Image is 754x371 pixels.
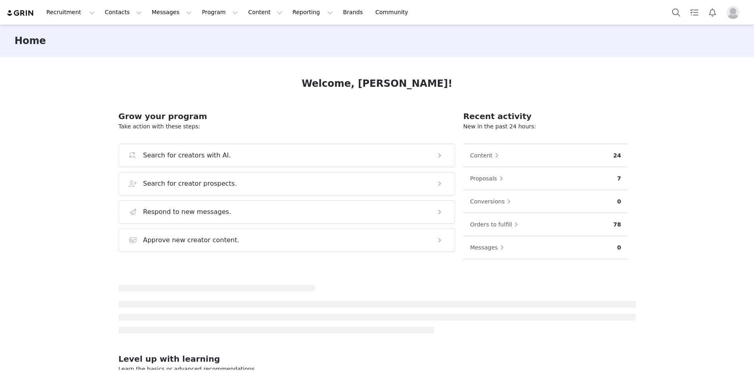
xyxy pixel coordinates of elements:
button: Respond to new messages. [119,200,455,224]
a: Tasks [685,3,703,21]
a: Community [371,3,417,21]
img: grin logo [6,9,35,17]
button: Search for creator prospects. [119,172,455,195]
h2: Level up with learning [119,353,636,365]
p: 24 [613,151,621,160]
h3: Respond to new messages. [143,207,232,217]
button: Contacts [100,3,146,21]
button: Search [667,3,685,21]
p: Take action with these steps: [119,122,455,131]
p: 0 [617,197,621,206]
h2: Grow your program [119,110,455,122]
h1: Welcome, [PERSON_NAME]! [302,76,453,91]
button: Content [243,3,287,21]
button: Orders to fulfill [470,218,522,231]
h3: Search for creators with AI. [143,151,231,160]
a: Brands [338,3,370,21]
h2: Recent activity [463,110,627,122]
p: 78 [613,220,621,229]
button: Notifications [704,3,721,21]
h3: Approve new creator content. [143,235,240,245]
img: placeholder-profile.jpg [727,6,739,19]
button: Search for creators with AI. [119,144,455,167]
button: Messages [147,3,196,21]
button: Recruitment [42,3,100,21]
button: Conversions [470,195,515,208]
p: New in the past 24 hours: [463,122,627,131]
h3: Home [15,34,46,48]
button: Program [197,3,243,21]
button: Profile [722,6,748,19]
p: 7 [617,174,621,183]
button: Reporting [288,3,338,21]
h3: Search for creator prospects. [143,179,237,189]
p: 0 [617,243,621,252]
button: Proposals [470,172,507,185]
button: Approve new creator content. [119,228,455,252]
button: Messages [470,241,508,254]
button: Content [470,149,503,162]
